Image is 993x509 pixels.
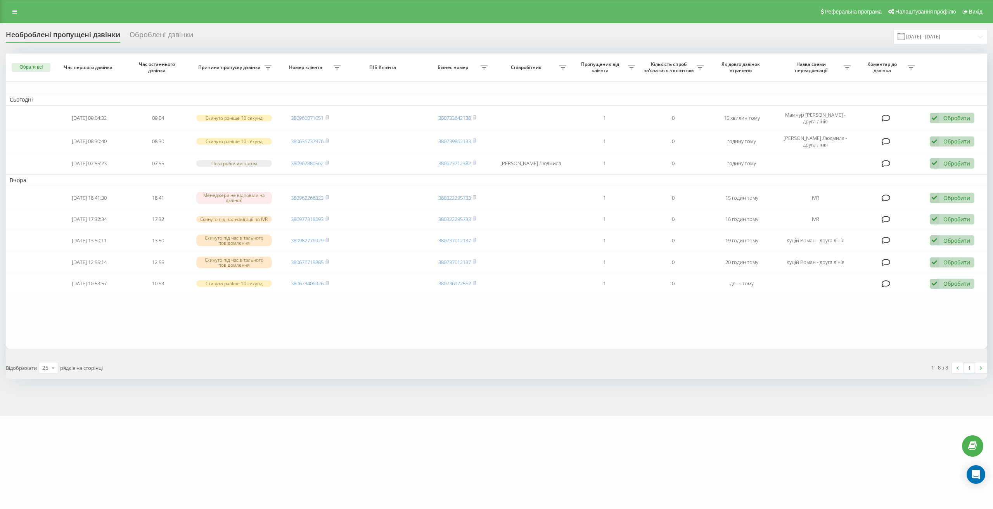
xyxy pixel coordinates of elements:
[639,131,708,152] td: 0
[708,252,776,273] td: 20 годин тому
[708,230,776,251] td: 19 годин тому
[427,64,481,71] span: Бізнес номер
[570,274,639,293] td: 1
[943,138,970,145] div: Обробити
[55,274,124,293] td: [DATE] 10:53:57
[639,210,708,229] td: 0
[130,61,185,73] span: Час останнього дзвінка
[895,9,956,15] span: Налаштування профілю
[570,210,639,229] td: 1
[55,252,124,273] td: [DATE] 12:55:14
[438,160,471,167] a: 380673712382
[291,216,324,223] a: 380977318693
[438,237,471,244] a: 380737012137
[708,188,776,208] td: 15 годин тому
[570,230,639,251] td: 1
[943,280,970,287] div: Обробити
[943,216,970,223] div: Обробити
[196,216,272,223] div: Скинуто під час навігації по IVR
[130,31,193,43] div: Оброблені дзвінки
[55,131,124,152] td: [DATE] 08:30:40
[776,252,855,273] td: Куцій Роман - друга лінія
[574,61,628,73] span: Пропущених від клієнта
[196,280,272,287] div: Скинуто раніше 10 секунд
[124,210,192,229] td: 17:32
[639,154,708,173] td: 0
[280,64,334,71] span: Номер клієнта
[438,114,471,121] a: 380733642138
[291,138,324,145] a: 380636737976
[291,194,324,201] a: 380962266323
[291,237,324,244] a: 380982776929
[6,174,987,186] td: Вчора
[776,131,855,152] td: [PERSON_NAME] Людмила - друга лінія
[438,138,471,145] a: 380739862133
[55,210,124,229] td: [DATE] 17:32:34
[714,61,769,73] span: Як довго дзвінок втрачено
[780,61,844,73] span: Назва схеми переадресації
[12,63,50,72] button: Обрати всі
[491,154,570,173] td: [PERSON_NAME] Людмила
[124,274,192,293] td: 10:53
[196,192,272,204] div: Менеджери не відповіли на дзвінок
[708,210,776,229] td: 16 годин тому
[62,64,116,71] span: Час першого дзвінка
[438,280,471,287] a: 380736972552
[291,160,324,167] a: 380967880562
[196,64,265,71] span: Причина пропуску дзвінка
[196,115,272,121] div: Скинуто раніше 10 секунд
[124,188,192,208] td: 18:41
[858,61,907,73] span: Коментар до дзвінка
[196,138,272,145] div: Скинуто раніше 10 секунд
[708,131,776,152] td: годину тому
[352,64,415,71] span: ПІБ Клієнта
[42,364,48,372] div: 25
[55,230,124,251] td: [DATE] 13:50:11
[124,131,192,152] td: 08:30
[967,465,985,484] div: Open Intercom Messenger
[196,257,272,268] div: Скинуто під час вітального повідомлення
[570,131,639,152] td: 1
[776,107,855,129] td: Мамчур [PERSON_NAME] - друга лінія
[6,364,37,371] span: Відображати
[639,107,708,129] td: 0
[438,194,471,201] a: 380322295733
[196,235,272,246] div: Скинуто під час вітального повідомлення
[124,107,192,129] td: 09:04
[6,94,987,105] td: Сьогодні
[639,252,708,273] td: 0
[124,252,192,273] td: 12:55
[60,364,103,371] span: рядків на сторінці
[964,362,975,373] a: 1
[570,252,639,273] td: 1
[943,114,970,122] div: Обробити
[639,230,708,251] td: 0
[438,216,471,223] a: 380322295733
[291,114,324,121] a: 380960071051
[570,154,639,173] td: 1
[776,210,855,229] td: IVR
[291,259,324,266] a: 380676715885
[776,230,855,251] td: Куцій Роман - друга лінія
[708,107,776,129] td: 15 хвилин тому
[943,160,970,167] div: Обробити
[639,188,708,208] td: 0
[943,237,970,244] div: Обробити
[639,274,708,293] td: 0
[931,364,948,371] div: 1 - 8 з 8
[570,188,639,208] td: 1
[570,107,639,129] td: 1
[124,230,192,251] td: 13:50
[6,31,120,43] div: Необроблені пропущені дзвінки
[825,9,882,15] span: Реферальна програма
[776,188,855,208] td: IVR
[969,9,983,15] span: Вихід
[708,154,776,173] td: годину тому
[943,259,970,266] div: Обробити
[643,61,697,73] span: Кількість спроб зв'язатись з клієнтом
[55,107,124,129] td: [DATE] 09:04:32
[196,160,272,167] div: Поза робочим часом
[943,194,970,202] div: Обробити
[438,259,471,266] a: 380737012137
[708,274,776,293] td: день тому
